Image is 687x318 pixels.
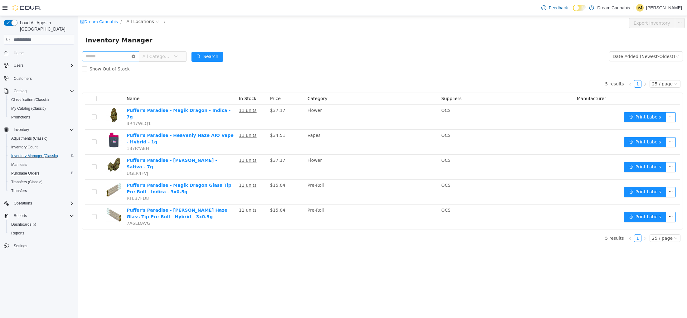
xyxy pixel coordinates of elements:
[9,143,74,151] span: Inventory Count
[6,134,77,143] button: Adjustments (Classic)
[161,167,179,172] u: 11 units
[11,212,74,219] span: Reports
[14,127,29,132] span: Inventory
[556,219,563,226] a: 1
[596,66,600,70] i: icon: down
[4,46,74,267] nav: Complex example
[9,105,48,112] a: My Catalog (Classic)
[9,96,51,104] a: Classification (Classic)
[192,167,207,172] span: $15.04
[588,96,598,106] button: icon: ellipsis
[550,66,554,70] i: icon: left
[527,219,546,226] li: 5 results
[11,231,24,236] span: Reports
[161,192,179,197] u: 11 units
[1,87,77,95] button: Catalog
[551,2,597,12] button: Export Inventory
[14,51,24,55] span: Home
[11,222,36,227] span: Dashboards
[11,49,26,57] a: Home
[14,63,23,68] span: Users
[114,36,145,46] button: icon: searchSearch
[49,105,73,110] span: 3R47WLQ1
[11,126,31,133] button: Inventory
[11,115,30,120] span: Promotions
[161,117,179,122] u: 11 units
[588,171,598,181] button: icon: ellipsis
[11,49,74,57] span: Home
[1,61,77,70] button: Users
[11,200,35,207] button: Operations
[227,139,361,164] td: Flower
[6,169,77,178] button: Purchase Orders
[527,64,546,72] li: 5 results
[227,164,361,189] td: Pre-Roll
[49,205,72,210] span: 7A6EDAVG
[9,187,29,195] a: Transfers
[227,89,361,114] td: Flower
[6,95,77,104] button: Classification (Classic)
[192,192,207,197] span: $15.04
[28,91,44,107] img: Puffer's Paradise - Magik Dragon - Indica - 7g hero shot
[556,65,563,71] a: 1
[9,152,60,160] a: Inventory Manager (Classic)
[49,80,61,85] span: Name
[9,229,74,237] span: Reports
[597,4,630,12] p: Dream Cannabis
[65,37,93,44] span: All Categories
[49,167,153,178] a: Puffer's Paradise - Magik Dragon Glass Tip Pre-Roll - Indica - 3x0.5g
[1,241,77,250] button: Settings
[11,62,26,69] button: Users
[192,92,207,97] span: $37.17
[9,170,42,177] a: Purchase Orders
[230,80,249,85] span: Category
[161,92,179,97] u: 11 units
[597,39,601,43] i: icon: down
[49,180,71,185] span: RTLB7FD8
[11,106,46,111] span: My Catalog (Classic)
[574,219,595,226] div: 25 / page
[588,121,598,131] button: icon: ellipsis
[646,4,682,12] p: [PERSON_NAME]
[54,39,57,42] i: icon: close-circle
[49,155,70,160] span: UGLR4FVJ
[535,36,597,45] div: Date Added (Newest-Oldest)
[17,20,74,32] span: Load All Apps in [GEOGRAPHIC_DATA]
[6,186,77,195] button: Transfers
[9,96,74,104] span: Classification (Classic)
[588,146,598,156] button: icon: ellipsis
[546,121,588,131] button: icon: printerPrint Labels
[556,64,564,72] li: 1
[363,142,373,147] span: OCS
[6,152,77,160] button: Inventory Manager (Classic)
[6,220,77,229] a: Dashboards
[556,219,564,226] li: 1
[573,11,573,12] span: Dark Mode
[6,160,77,169] button: Manifests
[49,92,152,104] a: Puffer's Paradise - Magik Dragon - Indica - 7g
[6,143,77,152] button: Inventory Count
[588,196,598,206] button: icon: ellipsis
[14,201,32,206] span: Operations
[9,135,50,142] a: Adjustments (Classic)
[574,65,595,71] div: 25 / page
[9,161,74,168] span: Manifests
[11,62,74,69] span: Users
[11,180,42,185] span: Transfers (Classic)
[192,142,207,147] span: $37.17
[9,152,74,160] span: Inventory Manager (Classic)
[1,125,77,134] button: Inventory
[363,117,373,122] span: OCS
[42,3,44,8] span: /
[12,5,41,11] img: Cova
[11,162,27,167] span: Manifests
[28,191,44,207] img: Puffer's Paradise - Honah Lee Haze Glass Tip Pre-Roll - Hybrid - 3x0.5g hero shot
[14,213,27,218] span: Reports
[49,2,76,9] span: All Locations
[7,19,78,29] span: Inventory Manager
[565,66,569,70] i: icon: right
[499,80,528,85] span: Manufacturer
[597,2,607,12] button: icon: ellipsis
[2,3,40,8] a: icon: shopDream Cannabis
[9,229,27,237] a: Reports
